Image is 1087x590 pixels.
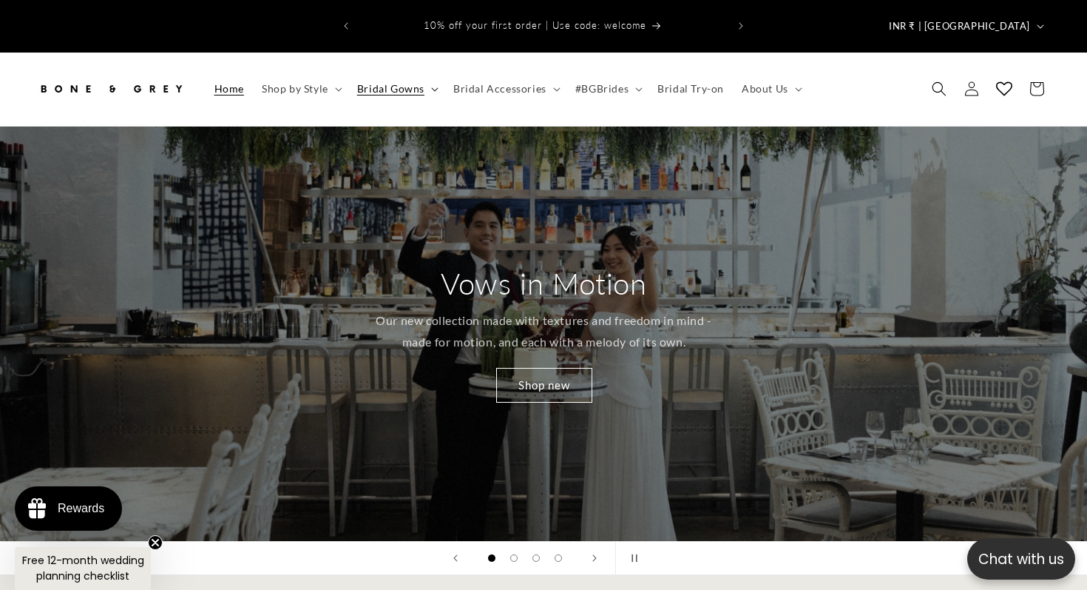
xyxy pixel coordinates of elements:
[495,368,592,403] a: Shop new
[22,553,144,583] span: Free 12-month wedding planning checklist
[615,542,648,574] button: Pause slideshow
[441,264,646,303] h2: Vows in Motion
[214,82,244,95] span: Home
[444,73,566,104] summary: Bridal Accessories
[742,82,788,95] span: About Us
[368,310,719,353] p: Our new collection made with textures and freedom in mind - made for motion, and each with a melo...
[880,12,1050,40] button: INR ₹ | [GEOGRAPHIC_DATA]
[58,502,104,515] div: Rewards
[348,73,444,104] summary: Bridal Gowns
[566,73,649,104] summary: #BGBrides
[525,547,547,569] button: Load slide 3 of 4
[967,538,1075,580] button: Open chatbox
[481,547,503,569] button: Load slide 1 of 4
[37,73,185,105] img: Bone and Grey Bridal
[32,67,191,111] a: Bone and Grey Bridal
[439,542,472,574] button: Previous slide
[424,19,646,31] span: 10% off your first order | Use code: welcome
[575,82,629,95] span: #BGBrides
[578,542,611,574] button: Next slide
[503,547,525,569] button: Load slide 2 of 4
[15,547,151,590] div: Free 12-month wedding planning checklistClose teaser
[547,547,569,569] button: Load slide 4 of 4
[733,73,808,104] summary: About Us
[649,73,733,104] a: Bridal Try-on
[262,82,328,95] span: Shop by Style
[206,73,253,104] a: Home
[453,82,546,95] span: Bridal Accessories
[657,82,724,95] span: Bridal Try-on
[967,549,1075,570] p: Chat with us
[889,19,1030,34] span: INR ₹ | [GEOGRAPHIC_DATA]
[725,12,757,40] button: Next announcement
[330,12,362,40] button: Previous announcement
[923,73,955,105] summary: Search
[148,535,163,550] button: Close teaser
[253,73,348,104] summary: Shop by Style
[357,82,424,95] span: Bridal Gowns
